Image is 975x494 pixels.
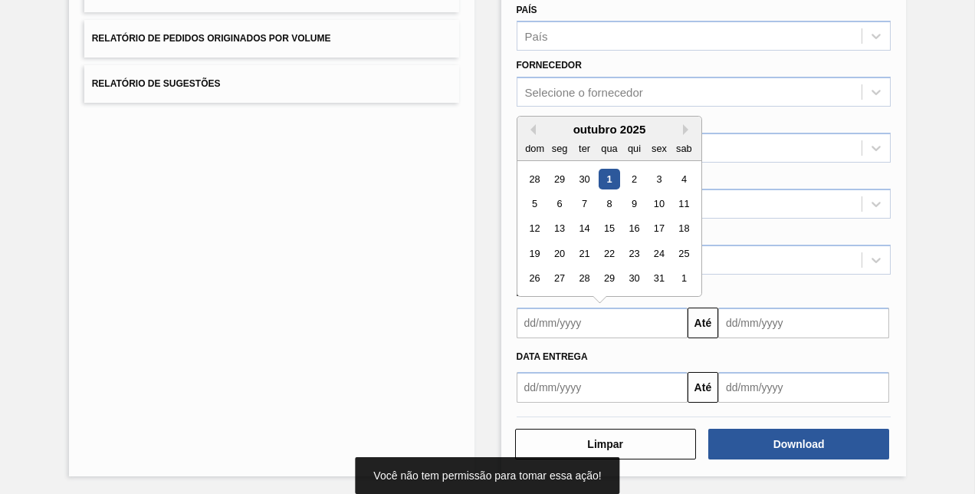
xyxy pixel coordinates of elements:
[708,429,889,459] button: Download
[688,308,718,338] button: Até
[92,33,331,44] span: Relatório de Pedidos Originados por Volume
[599,138,619,159] div: qua
[525,30,548,43] div: País
[673,219,694,239] div: Choose sábado, 18 de outubro de 2025
[648,138,669,159] div: sex
[673,243,694,264] div: Choose sábado, 25 de outubro de 2025
[525,86,643,99] div: Selecione o fornecedor
[648,169,669,189] div: Choose sexta-feira, 3 de outubro de 2025
[623,219,644,239] div: Choose quinta-feira, 16 de outubro de 2025
[599,268,619,289] div: Choose quarta-feira, 29 de outubro de 2025
[524,268,545,289] div: Choose domingo, 26 de outubro de 2025
[648,219,669,239] div: Choose sexta-feira, 17 de outubro de 2025
[573,268,594,289] div: Choose terça-feira, 28 de outubro de 2025
[517,123,701,136] div: outubro 2025
[524,169,545,189] div: Choose domingo, 28 de setembro de 2025
[623,268,644,289] div: Choose quinta-feira, 30 de outubro de 2025
[84,20,459,58] button: Relatório de Pedidos Originados por Volume
[623,169,644,189] div: Choose quinta-feira, 2 de outubro de 2025
[549,138,570,159] div: seg
[573,169,594,189] div: Choose terça-feira, 30 de setembro de 2025
[517,372,688,403] input: dd/mm/yyyy
[549,193,570,214] div: Choose segunda-feira, 6 de outubro de 2025
[525,124,536,135] button: Previous Month
[517,60,582,71] label: Fornecedor
[573,243,594,264] div: Choose terça-feira, 21 de outubro de 2025
[648,193,669,214] div: Choose sexta-feira, 10 de outubro de 2025
[573,193,594,214] div: Choose terça-feira, 7 de outubro de 2025
[573,138,594,159] div: ter
[623,193,644,214] div: Choose quinta-feira, 9 de outubro de 2025
[522,166,696,291] div: month 2025-10
[92,78,221,89] span: Relatório de Sugestões
[599,243,619,264] div: Choose quarta-feira, 22 de outubro de 2025
[517,351,588,362] span: Data entrega
[673,268,694,289] div: Choose sábado, 1 de novembro de 2025
[718,308,889,338] input: dd/mm/yyyy
[683,124,694,135] button: Next Month
[599,193,619,214] div: Choose quarta-feira, 8 de outubro de 2025
[623,138,644,159] div: qui
[549,243,570,264] div: Choose segunda-feira, 20 de outubro de 2025
[623,243,644,264] div: Choose quinta-feira, 23 de outubro de 2025
[524,243,545,264] div: Choose domingo, 19 de outubro de 2025
[673,169,694,189] div: Choose sábado, 4 de outubro de 2025
[673,193,694,214] div: Choose sábado, 11 de outubro de 2025
[549,268,570,289] div: Choose segunda-feira, 27 de outubro de 2025
[524,219,545,239] div: Choose domingo, 12 de outubro de 2025
[524,193,545,214] div: Choose domingo, 5 de outubro de 2025
[373,469,601,482] span: Você não tem permissão para tomar essa ação!
[718,372,889,403] input: dd/mm/yyyy
[515,429,696,459] button: Limpar
[673,138,694,159] div: sab
[648,268,669,289] div: Choose sexta-feira, 31 de outubro de 2025
[517,308,688,338] input: dd/mm/yyyy
[599,169,619,189] div: Choose quarta-feira, 1 de outubro de 2025
[517,5,537,15] label: País
[549,219,570,239] div: Choose segunda-feira, 13 de outubro de 2025
[599,219,619,239] div: Choose quarta-feira, 15 de outubro de 2025
[84,65,459,103] button: Relatório de Sugestões
[549,169,570,189] div: Choose segunda-feira, 29 de setembro de 2025
[688,372,718,403] button: Até
[524,138,545,159] div: dom
[648,243,669,264] div: Choose sexta-feira, 24 de outubro de 2025
[573,219,594,239] div: Choose terça-feira, 14 de outubro de 2025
